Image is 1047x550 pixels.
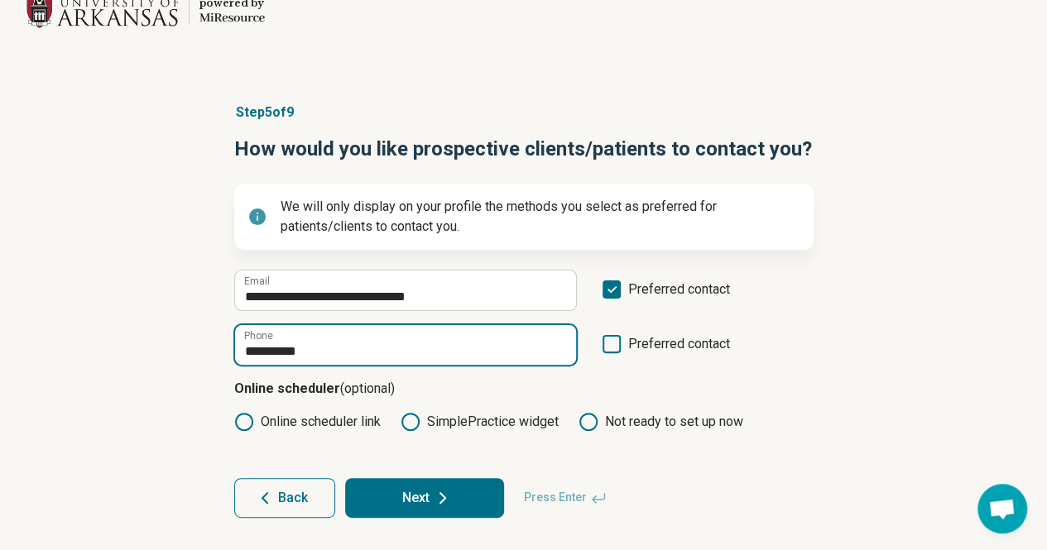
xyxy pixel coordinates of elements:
[278,491,308,505] span: Back
[281,197,800,237] p: We will only display on your profile the methods you select as preferred for patients/clients to ...
[244,276,270,286] label: Email
[340,380,395,396] span: (optional)
[234,379,814,399] p: Online scheduler
[514,478,617,518] span: Press Enter
[345,478,504,518] button: Next
[628,280,730,311] span: Preferred contact
[234,478,335,518] button: Back
[244,331,273,341] label: Phone
[401,412,559,432] label: SimplePractice widget
[234,136,814,164] h1: How would you like prospective clients/patients to contact you?
[628,334,730,366] span: Preferred contact
[977,484,1027,533] div: Open chat
[234,103,814,122] p: Step 5 of 9
[579,412,743,432] label: Not ready to set up now
[234,412,381,432] label: Online scheduler link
